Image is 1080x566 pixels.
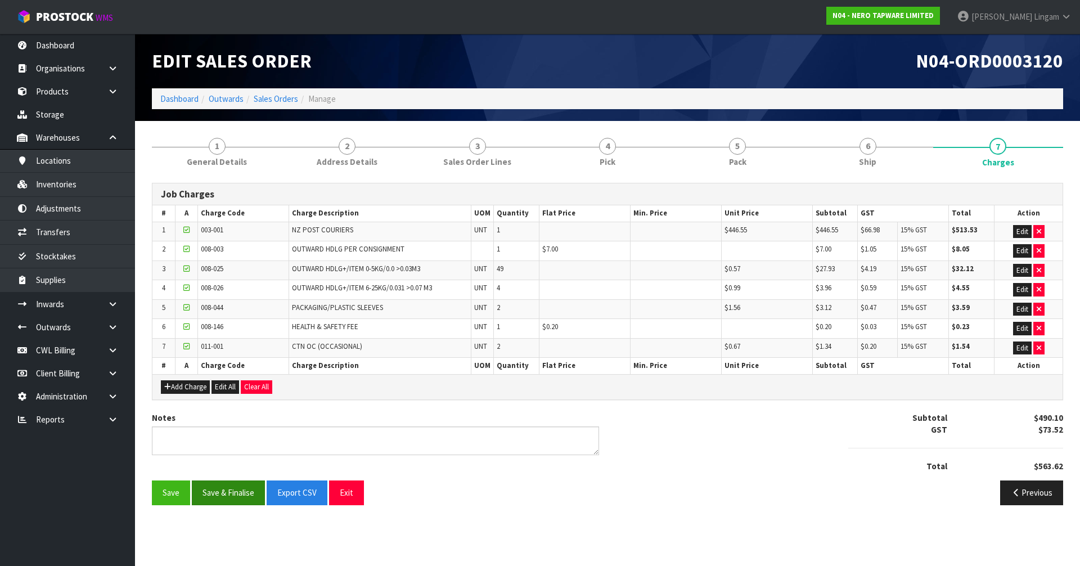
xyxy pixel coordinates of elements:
span: $7.00 [816,244,831,254]
span: 2 [497,342,500,351]
span: 6 [859,138,876,155]
span: 4 [599,138,616,155]
span: 15% GST [901,303,927,312]
th: Flat Price [539,358,631,374]
span: UNT [474,264,487,273]
th: Charge Description [289,205,471,222]
button: Save [152,480,190,505]
th: Subtotal [812,358,858,374]
span: $1.05 [861,244,876,254]
span: 15% GST [901,225,927,235]
th: # [152,205,175,222]
span: UNT [474,322,487,331]
span: $3.96 [816,283,831,293]
span: 008-025 [201,264,223,273]
span: UNT [474,303,487,312]
strong: $32.12 [952,264,974,273]
span: 003-001 [201,225,223,235]
button: Clear All [241,380,272,394]
span: 49 [497,264,503,273]
label: Notes [152,412,175,424]
span: 008-044 [201,303,223,312]
th: UOM [471,358,493,374]
span: 15% GST [901,342,927,351]
span: 1 [497,322,500,331]
span: Pack [729,156,746,168]
span: Pick [600,156,615,168]
td: 4 [152,280,175,300]
small: WMS [96,12,113,23]
strong: Subtotal [912,412,947,423]
button: Edit [1013,342,1032,355]
td: 1 [152,222,175,241]
button: Export CSV [267,480,327,505]
th: A [175,205,197,222]
th: Min. Price [630,205,721,222]
span: $66.98 [861,225,880,235]
a: Outwards [209,93,244,104]
span: $0.47 [861,303,876,312]
th: Unit Price [721,358,812,374]
button: Edit [1013,322,1032,335]
th: Min. Price [630,358,721,374]
button: Exit [329,480,364,505]
span: $4.19 [861,264,876,273]
span: 1 [209,138,226,155]
th: # [152,358,175,374]
span: 5 [729,138,746,155]
a: Dashboard [160,93,199,104]
span: $0.59 [861,283,876,293]
span: CTN OC (OCCASIONAL) [292,342,362,351]
span: HEALTH & SAFETY FEE [292,322,358,331]
button: Edit All [211,380,239,394]
strong: N04 - NERO TAPWARE LIMITED [832,11,934,20]
span: $446.55 [816,225,838,235]
span: 1 [497,244,500,254]
th: Total [949,205,994,222]
th: A [175,358,197,374]
span: Manage [308,93,336,104]
strong: $513.53 [952,225,978,235]
span: 15% GST [901,264,927,273]
button: Add Charge [161,380,210,394]
button: Edit [1013,244,1032,258]
span: 4 [497,283,500,293]
span: 15% GST [901,283,927,293]
span: $27.93 [816,264,835,273]
span: $1.34 [816,342,831,351]
button: Edit [1013,283,1032,297]
span: 15% GST [901,244,927,254]
span: PACKAGING/PLASTIC SLEEVES [292,303,383,312]
span: OUTWARD HDLG+/ITEM 6-25KG/0.031 >0.07 M3 [292,283,432,293]
span: UNT [474,225,487,235]
span: 008-003 [201,244,223,254]
span: 15% GST [901,322,927,331]
span: 008-146 [201,322,223,331]
span: UNT [474,342,487,351]
span: [PERSON_NAME] [971,11,1032,22]
span: $1.56 [724,303,740,312]
span: Address Details [317,156,377,168]
th: Charge Description [289,358,471,374]
span: General Details [187,156,247,168]
th: Unit Price [721,205,812,222]
th: Total [949,358,994,374]
span: 2 [497,303,500,312]
span: NZ POST COURIERS [292,225,353,235]
strong: $0.23 [952,322,970,331]
span: N04-ORD0003120 [916,49,1063,73]
td: 3 [152,260,175,280]
button: Edit [1013,303,1032,316]
span: 3 [469,138,486,155]
th: UOM [471,205,493,222]
span: UNT [474,283,487,293]
td: 5 [152,299,175,319]
span: OUTWARD HDLG+/ITEM 0-5KG/0.0 >0.03M3 [292,264,420,273]
strong: $563.62 [1034,461,1063,471]
th: Charge Code [198,205,289,222]
span: $0.67 [724,342,740,351]
th: Flat Price [539,205,631,222]
span: Lingam [1034,11,1059,22]
strong: $3.59 [952,303,970,312]
span: $7.00 [542,244,558,254]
